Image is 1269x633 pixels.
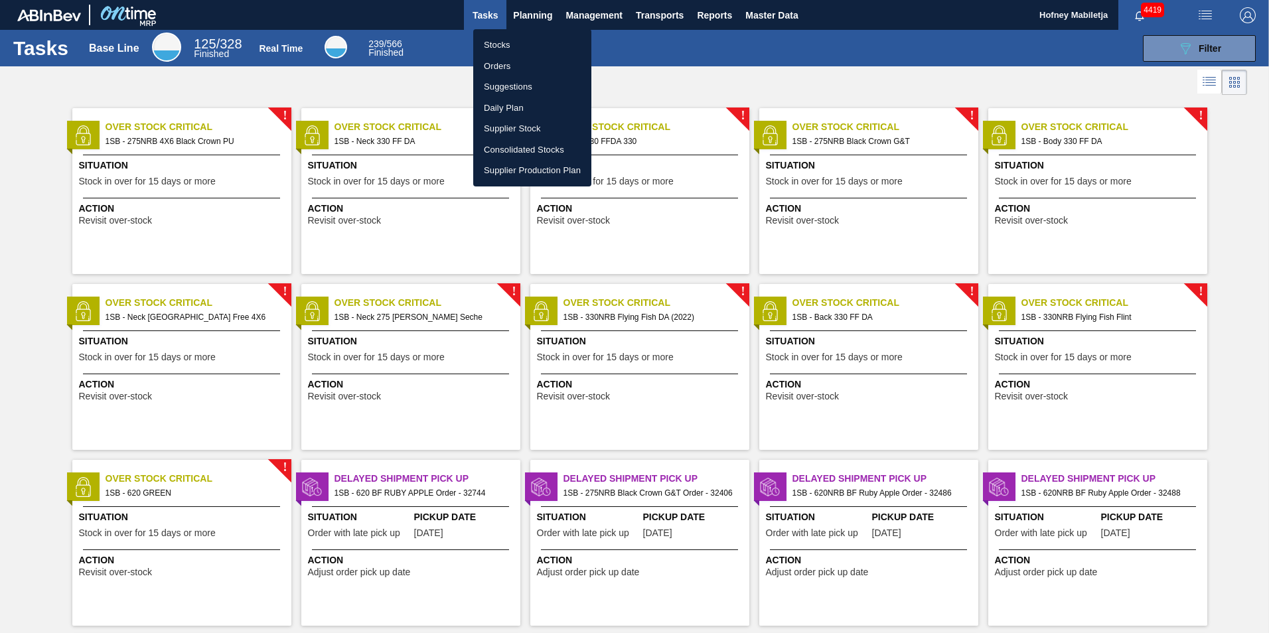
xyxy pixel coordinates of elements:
[473,98,591,119] a: Daily Plan
[473,118,591,139] a: Supplier Stock
[473,139,591,161] a: Consolidated Stocks
[473,160,591,181] a: Supplier Production Plan
[473,76,591,98] a: Suggestions
[473,56,591,77] a: Orders
[473,35,591,56] a: Stocks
